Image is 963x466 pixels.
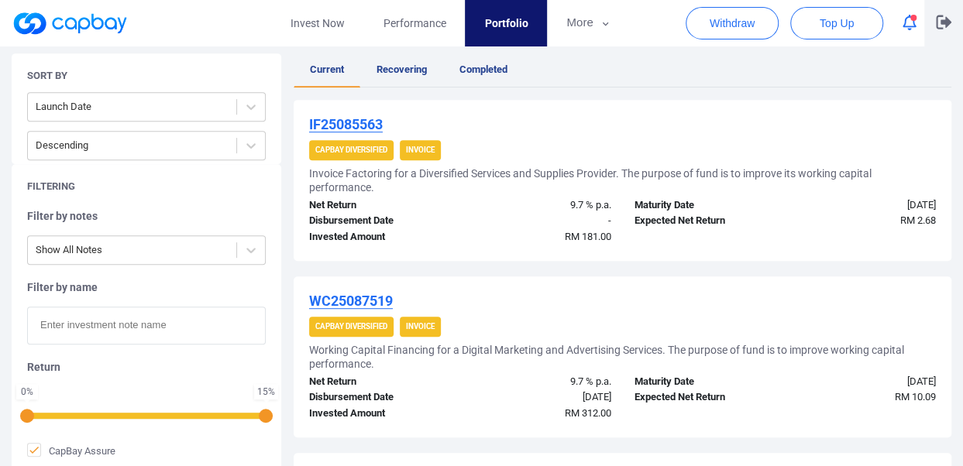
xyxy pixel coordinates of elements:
[309,293,393,309] u: WC25087519
[460,213,623,229] div: -
[27,307,266,344] input: Enter investment note name
[297,229,460,245] div: Invested Amount
[785,374,948,390] div: [DATE]
[27,180,75,194] h5: Filtering
[297,197,460,214] div: Net Return
[383,15,445,32] span: Performance
[564,407,610,419] span: RM 312.00
[19,387,35,396] div: 0 %
[309,116,383,132] u: IF25085563
[309,166,936,194] h5: Invoice Factoring for a Diversified Services and Supplies Provider. The purpose of fund is to imp...
[27,69,67,83] h5: Sort By
[406,322,435,331] strong: Invoice
[297,374,460,390] div: Net Return
[460,374,623,390] div: 9.7 % p.a.
[310,63,344,75] span: Current
[460,389,623,406] div: [DATE]
[406,146,435,154] strong: Invoice
[315,322,387,331] strong: CapBay Diversified
[315,146,387,154] strong: CapBay Diversified
[622,197,785,214] div: Maturity Date
[27,360,266,374] h5: Return
[257,387,275,396] div: 15 %
[790,7,883,39] button: Top Up
[377,63,427,75] span: Recovering
[820,15,854,31] span: Top Up
[297,213,460,229] div: Disbursement Date
[895,391,936,403] span: RM 10.09
[622,389,785,406] div: Expected Net Return
[27,443,115,458] span: CapBay Assure
[686,7,779,39] button: Withdraw
[785,197,948,214] div: [DATE]
[460,197,623,214] div: 9.7 % p.a.
[900,214,936,226] span: RM 2.68
[484,15,528,32] span: Portfolio
[27,209,266,223] h5: Filter by notes
[297,406,460,422] div: Invested Amount
[27,280,266,294] h5: Filter by name
[459,63,507,75] span: Completed
[564,231,610,242] span: RM 181.00
[309,343,936,371] h5: Working Capital Financing for a Digital Marketing and Advertising Services. The purpose of fund i...
[297,389,460,406] div: Disbursement Date
[622,374,785,390] div: Maturity Date
[622,213,785,229] div: Expected Net Return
